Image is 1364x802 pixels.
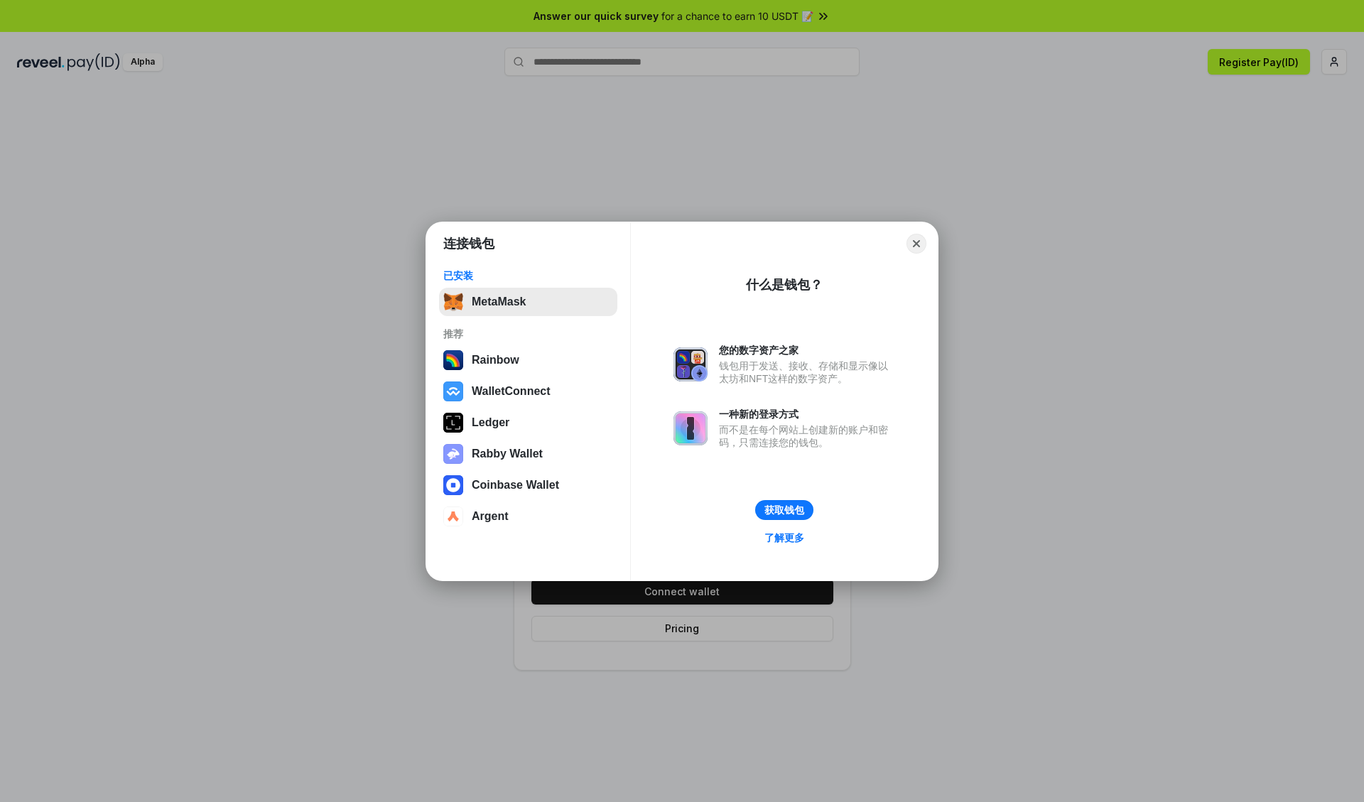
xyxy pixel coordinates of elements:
[472,385,551,398] div: WalletConnect
[439,346,617,374] button: Rainbow
[472,416,509,429] div: Ledger
[719,408,895,421] div: 一种新的登录方式
[719,359,895,385] div: 钱包用于发送、接收、存储和显示像以太坊和NFT这样的数字资产。
[764,504,804,516] div: 获取钱包
[906,234,926,254] button: Close
[472,296,526,308] div: MetaMask
[472,510,509,523] div: Argent
[439,440,617,468] button: Rabby Wallet
[472,479,559,492] div: Coinbase Wallet
[439,377,617,406] button: WalletConnect
[439,408,617,437] button: Ledger
[439,471,617,499] button: Coinbase Wallet
[746,276,823,293] div: 什么是钱包？
[764,531,804,544] div: 了解更多
[439,502,617,531] button: Argent
[443,381,463,401] img: svg+xml,%3Csvg%20width%3D%2228%22%20height%3D%2228%22%20viewBox%3D%220%200%2028%2028%22%20fill%3D...
[756,529,813,547] a: 了解更多
[443,269,613,282] div: 已安装
[443,235,494,252] h1: 连接钱包
[443,475,463,495] img: svg+xml,%3Csvg%20width%3D%2228%22%20height%3D%2228%22%20viewBox%3D%220%200%2028%2028%22%20fill%3D...
[443,350,463,370] img: svg+xml,%3Csvg%20width%3D%22120%22%20height%3D%22120%22%20viewBox%3D%220%200%20120%20120%22%20fil...
[673,411,708,445] img: svg+xml,%3Csvg%20xmlns%3D%22http%3A%2F%2Fwww.w3.org%2F2000%2Fsvg%22%20fill%3D%22none%22%20viewBox...
[472,448,543,460] div: Rabby Wallet
[719,423,895,449] div: 而不是在每个网站上创建新的账户和密码，只需连接您的钱包。
[443,292,463,312] img: svg+xml,%3Csvg%20fill%3D%22none%22%20height%3D%2233%22%20viewBox%3D%220%200%2035%2033%22%20width%...
[443,444,463,464] img: svg+xml,%3Csvg%20xmlns%3D%22http%3A%2F%2Fwww.w3.org%2F2000%2Fsvg%22%20fill%3D%22none%22%20viewBox...
[443,327,613,340] div: 推荐
[673,347,708,381] img: svg+xml,%3Csvg%20xmlns%3D%22http%3A%2F%2Fwww.w3.org%2F2000%2Fsvg%22%20fill%3D%22none%22%20viewBox...
[443,506,463,526] img: svg+xml,%3Csvg%20width%3D%2228%22%20height%3D%2228%22%20viewBox%3D%220%200%2028%2028%22%20fill%3D...
[443,413,463,433] img: svg+xml,%3Csvg%20xmlns%3D%22http%3A%2F%2Fwww.w3.org%2F2000%2Fsvg%22%20width%3D%2228%22%20height%3...
[755,500,813,520] button: 获取钱包
[719,344,895,357] div: 您的数字资产之家
[472,354,519,367] div: Rainbow
[439,288,617,316] button: MetaMask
